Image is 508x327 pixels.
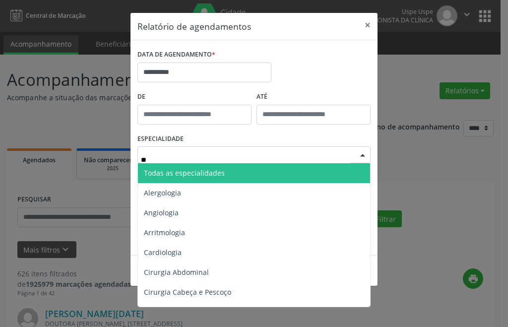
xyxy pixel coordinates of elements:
[144,188,181,197] span: Alergologia
[358,13,378,37] button: Close
[137,89,252,105] label: De
[144,267,209,277] span: Cirurgia Abdominal
[144,287,231,297] span: Cirurgia Cabeça e Pescoço
[137,47,215,63] label: DATA DE AGENDAMENTO
[256,89,371,105] label: ATÉ
[137,20,251,33] h5: Relatório de agendamentos
[144,168,225,178] span: Todas as especialidades
[144,248,182,257] span: Cardiologia
[137,131,184,147] label: ESPECIALIDADE
[144,208,179,217] span: Angiologia
[144,228,185,237] span: Arritmologia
